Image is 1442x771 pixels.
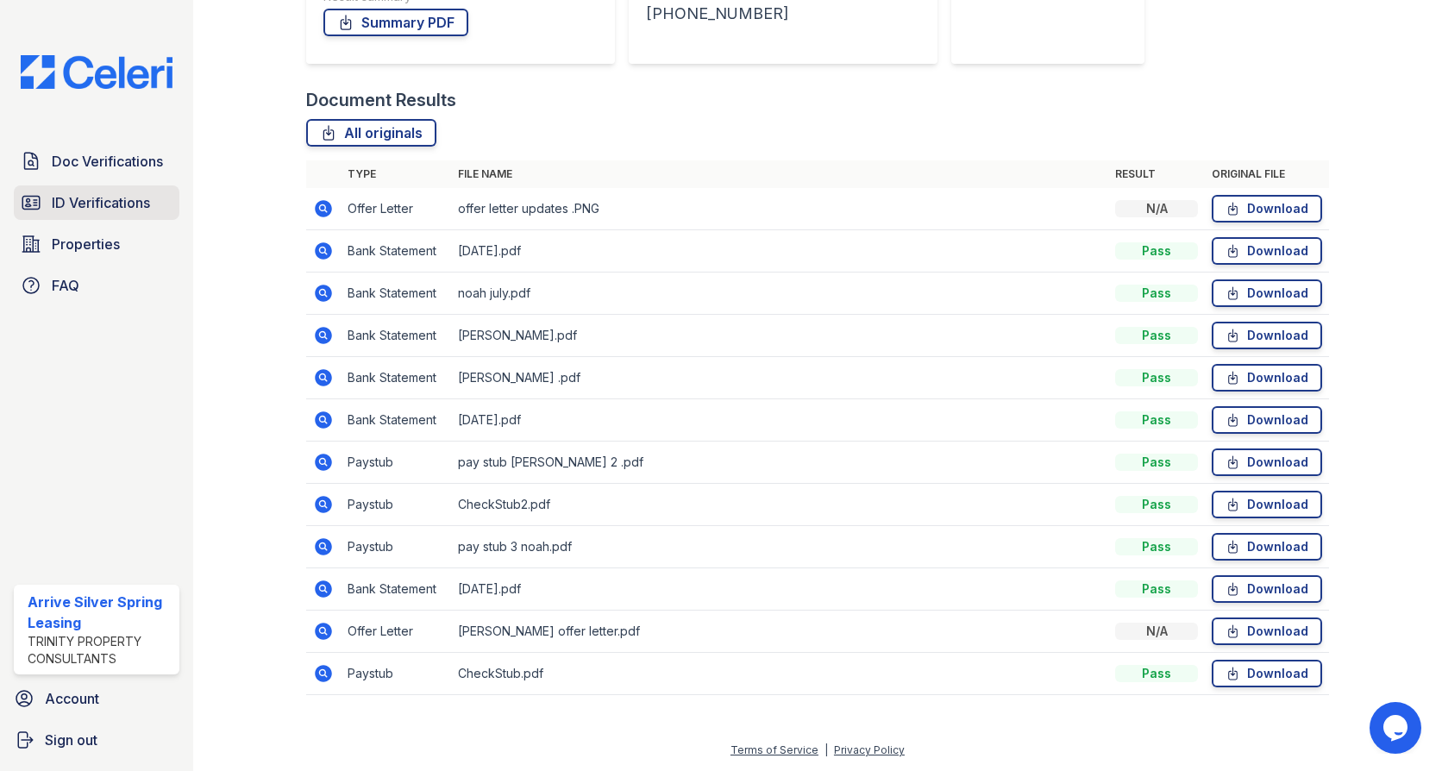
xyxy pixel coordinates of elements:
th: Result [1108,160,1205,188]
span: FAQ [52,275,79,296]
span: Account [45,688,99,709]
div: Pass [1115,454,1198,471]
span: ID Verifications [52,192,150,213]
a: Download [1212,491,1322,518]
div: Pass [1115,327,1198,344]
div: N/A [1115,200,1198,217]
a: Download [1212,322,1322,349]
a: Account [7,681,186,716]
th: Type [341,160,451,188]
td: [PERSON_NAME] offer letter.pdf [451,611,1108,653]
div: Pass [1115,285,1198,302]
td: [PERSON_NAME].pdf [451,315,1108,357]
a: FAQ [14,268,179,303]
td: pay stub [PERSON_NAME] 2 .pdf [451,442,1108,484]
td: Paystub [341,653,451,695]
div: | [824,743,828,756]
div: Pass [1115,580,1198,598]
div: Pass [1115,665,1198,682]
div: Pass [1115,411,1198,429]
a: Doc Verifications [14,144,179,179]
a: Download [1212,406,1322,434]
td: Paystub [341,526,451,568]
td: CheckStub.pdf [451,653,1108,695]
a: Download [1212,279,1322,307]
td: Bank Statement [341,315,451,357]
td: Bank Statement [341,357,451,399]
a: Download [1212,533,1322,561]
a: Download [1212,237,1322,265]
td: Bank Statement [341,568,451,611]
div: [PHONE_NUMBER] [646,2,920,26]
img: CE_Logo_Blue-a8612792a0a2168367f1c8372b55b34899dd931a85d93a1a3d3e32e68fde9ad4.png [7,55,186,89]
div: Pass [1115,242,1198,260]
a: Download [1212,195,1322,223]
div: Trinity Property Consultants [28,633,172,668]
iframe: chat widget [1370,702,1425,754]
a: Summary PDF [323,9,468,36]
td: offer letter updates .PNG [451,188,1108,230]
td: [DATE].pdf [451,568,1108,611]
th: File name [451,160,1108,188]
td: Paystub [341,442,451,484]
td: [DATE].pdf [451,399,1108,442]
a: Properties [14,227,179,261]
a: Download [1212,660,1322,687]
a: Download [1212,448,1322,476]
td: [PERSON_NAME] .pdf [451,357,1108,399]
td: Offer Letter [341,611,451,653]
div: Pass [1115,369,1198,386]
div: Pass [1115,538,1198,555]
td: Paystub [341,484,451,526]
span: Sign out [45,730,97,750]
a: ID Verifications [14,185,179,220]
a: Download [1212,575,1322,603]
th: Original file [1205,160,1329,188]
td: pay stub 3 noah.pdf [451,526,1108,568]
div: Pass [1115,496,1198,513]
a: Terms of Service [730,743,818,756]
span: Properties [52,234,120,254]
a: Sign out [7,723,186,757]
span: Doc Verifications [52,151,163,172]
a: All originals [306,119,436,147]
td: Bank Statement [341,273,451,315]
a: Download [1212,364,1322,392]
div: Arrive Silver Spring Leasing [28,592,172,633]
td: Offer Letter [341,188,451,230]
td: CheckStub2.pdf [451,484,1108,526]
td: [DATE].pdf [451,230,1108,273]
div: Document Results [306,88,456,112]
td: noah july.pdf [451,273,1108,315]
a: Download [1212,617,1322,645]
td: Bank Statement [341,399,451,442]
a: Privacy Policy [834,743,905,756]
div: N/A [1115,623,1198,640]
td: Bank Statement [341,230,451,273]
